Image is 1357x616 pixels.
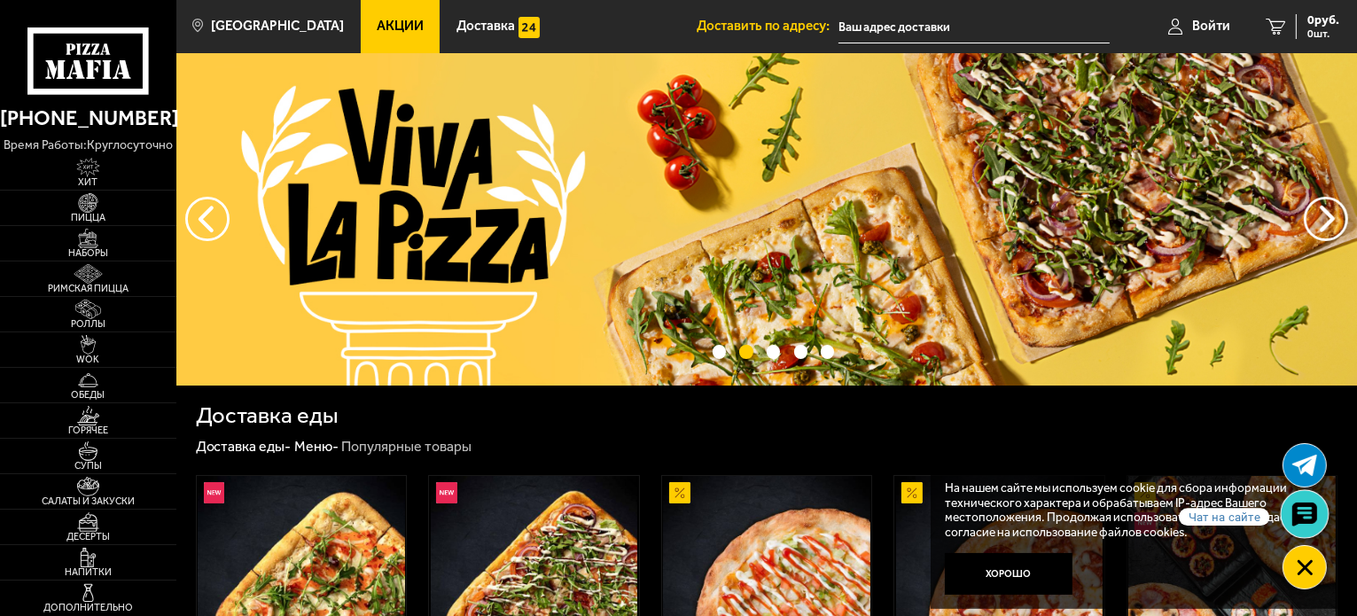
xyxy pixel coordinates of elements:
[436,482,457,503] img: Новинка
[1307,14,1339,27] span: 0 руб.
[1192,19,1230,33] span: Войти
[294,438,339,455] a: Меню-
[456,19,515,33] span: Доставка
[945,553,1072,596] button: Хорошо
[211,19,344,33] span: [GEOGRAPHIC_DATA]
[821,345,834,358] button: точки переключения
[794,345,807,358] button: точки переключения
[204,482,225,503] img: Новинка
[1304,197,1348,241] button: предыдущий
[1179,508,1269,526] span: Чат на сайте
[901,482,923,503] img: Акционный
[945,480,1313,539] p: На нашем сайте мы используем cookie для сбора информации технического характера и обрабатываем IP...
[838,11,1110,43] input: Ваш адрес доставки
[185,197,230,241] button: следующий
[713,345,726,358] button: точки переключения
[669,482,690,503] img: Акционный
[519,17,540,38] img: 15daf4d41897b9f0e9f617042186c801.svg
[341,438,472,456] div: Популярные товары
[697,19,838,33] span: Доставить по адресу:
[377,19,424,33] span: Акции
[767,345,780,358] button: точки переключения
[196,438,292,455] a: Доставка еды-
[196,404,339,427] h1: Доставка еды
[739,345,753,358] button: точки переключения
[1307,28,1339,39] span: 0 шт.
